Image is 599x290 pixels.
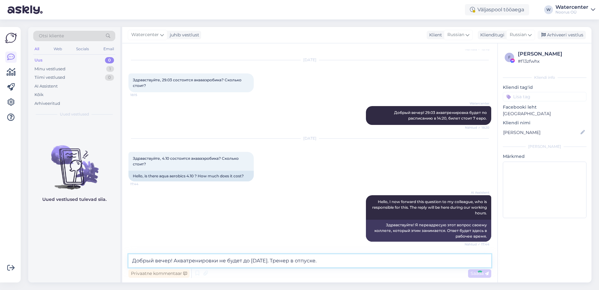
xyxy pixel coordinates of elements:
[510,31,527,38] span: Russian
[518,58,585,65] div: # f13zfwhx
[5,32,17,44] img: Askly Logo
[167,32,199,38] div: juhib vestlust
[131,31,159,38] span: Watercenter
[503,75,586,80] div: Kliendi info
[508,55,511,60] span: f
[128,57,491,63] div: [DATE]
[503,92,586,101] input: Lisa tag
[52,45,63,53] div: Web
[503,110,586,117] p: [GEOGRAPHIC_DATA]
[447,31,464,38] span: Russian
[60,111,89,117] span: Uued vestlused
[34,83,58,89] div: AI Assistent
[478,32,504,38] div: Klienditugi
[105,57,114,63] div: 0
[555,5,595,15] a: WatercenterNoorus OÜ
[130,182,154,186] span: 17:44
[503,144,586,149] div: [PERSON_NAME]
[34,92,44,98] div: Kõik
[465,4,529,15] div: Väljaspool tööaega
[503,104,586,110] p: Facebooki leht
[465,125,489,130] span: Nähtud ✓ 18:20
[128,136,491,141] div: [DATE]
[466,190,489,195] span: AI Assistent
[34,66,65,72] div: Minu vestlused
[39,33,64,39] span: Otsi kliente
[34,57,43,63] div: Uus
[133,156,240,166] span: Здравствуйте, 4.10 состоится аквааэробика? Cколько стоит?
[133,78,242,88] span: Здравствуйте, 29.03 состоится аквааэробика? Cколько стоит?
[538,31,586,39] div: Arhiveeri vestlus
[102,45,115,53] div: Email
[427,32,442,38] div: Klient
[466,101,489,106] span: Watercenter
[555,5,588,10] div: Watercenter
[544,5,553,14] div: W
[130,93,154,97] span: 18:15
[503,120,586,126] p: Kliendi nimi
[34,74,65,81] div: Tiimi vestlused
[33,45,40,53] div: All
[465,242,489,247] span: Nähtud ✓ 17:44
[34,100,60,107] div: Arhiveeritud
[503,129,579,136] input: Lisa nimi
[128,171,254,181] div: Hello, is there aqua aerobics 4.10 ? How much does it cost?
[105,74,114,81] div: 0
[518,50,585,58] div: [PERSON_NAME]
[75,45,90,53] div: Socials
[394,110,488,121] span: Добрый вечер! 29.03 акватренировка будет по расписанию в 14:20, билет стоит 7 евро.
[28,134,120,191] img: No chats
[503,84,586,91] p: Kliendi tag'id
[106,66,114,72] div: 1
[42,196,107,203] p: Uued vestlused tulevad siia.
[503,153,586,160] p: Märkmed
[372,199,488,215] span: Hello, I now forward this question to my colleague, who is responsible for this. The reply will b...
[555,10,588,15] div: Noorus OÜ
[366,220,491,242] div: Здравствуйте! Я переадресую этот вопрос своему коллеге, который этим занимается. Ответ будет здес...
